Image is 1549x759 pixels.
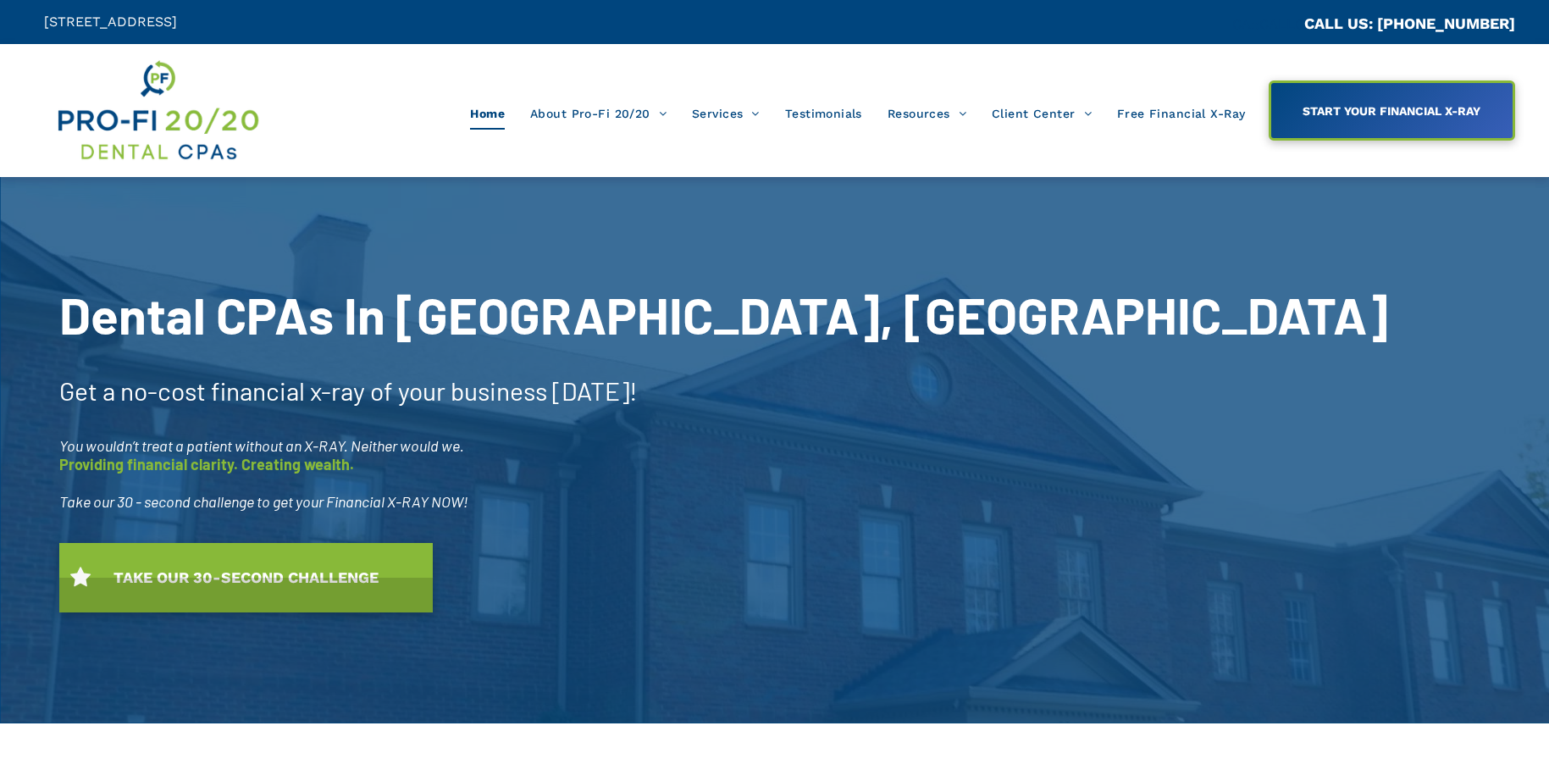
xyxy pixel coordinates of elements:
[370,375,638,406] span: of your business [DATE]!
[55,57,260,164] img: Get Dental CPA Consulting, Bookkeeping, & Bank Loans
[979,97,1104,130] a: Client Center
[59,455,354,474] span: Providing financial clarity. Creating wealth.
[679,97,772,130] a: Services
[59,375,115,406] span: Get a
[772,97,875,130] a: Testimonials
[1297,96,1486,126] span: START YOUR FINANCIAL X-RAY
[120,375,365,406] span: no-cost financial x-ray
[44,14,177,30] span: [STREET_ADDRESS]
[1232,16,1304,32] span: CA::CALLC
[1269,80,1516,141] a: START YOUR FINANCIAL X-RAY
[875,97,979,130] a: Resources
[108,560,384,595] span: TAKE OUR 30-SECOND CHALLENGE
[517,97,679,130] a: About Pro-Fi 20/20
[1104,97,1258,130] a: Free Financial X-Ray
[457,97,517,130] a: Home
[59,284,1388,345] span: Dental CPAs In [GEOGRAPHIC_DATA], [GEOGRAPHIC_DATA]
[1304,14,1515,32] a: CALL US: [PHONE_NUMBER]
[59,492,468,511] span: Take our 30 - second challenge to get your Financial X-RAY NOW!
[59,543,433,612] a: TAKE OUR 30-SECOND CHALLENGE
[59,436,464,455] span: You wouldn’t treat a patient without an X-RAY. Neither would we.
